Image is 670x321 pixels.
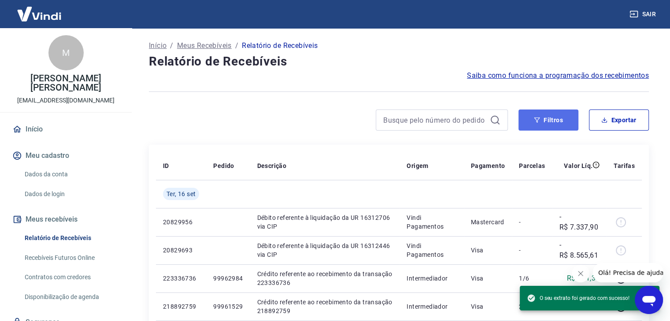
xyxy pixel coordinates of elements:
[170,40,173,51] p: /
[163,218,199,226] p: 20829956
[407,213,456,231] p: Vindi Pagamentos
[48,35,84,70] div: M
[407,161,428,170] p: Origem
[11,0,68,27] img: Vindi
[471,274,505,283] p: Visa
[17,96,115,105] p: [EMAIL_ADDRESS][DOMAIN_NAME]
[163,161,169,170] p: ID
[257,241,393,259] p: Débito referente à liquidação da UR 16312446 via CIP
[163,302,199,311] p: 218892759
[257,213,393,231] p: Débito referente à liquidação da UR 16312706 via CIP
[407,241,456,259] p: Vindi Pagamentos
[177,40,232,51] a: Meus Recebíveis
[564,161,592,170] p: Valor Líq.
[471,218,505,226] p: Mastercard
[589,109,649,131] button: Exportar
[11,146,121,165] button: Meu cadastro
[614,161,635,170] p: Tarifas
[559,240,600,261] p: -R$ 8.565,61
[527,294,629,303] span: O seu extrato foi gerado com sucesso!
[519,302,545,311] p: 2/6
[519,274,545,283] p: 1/6
[257,161,287,170] p: Descrição
[21,249,121,267] a: Recebíveis Futuros Online
[21,165,121,183] a: Dados da conta
[257,270,393,287] p: Crédito referente ao recebimento da transação 223336736
[519,218,545,226] p: -
[5,6,74,13] span: Olá! Precisa de ajuda?
[163,246,199,255] p: 20829693
[21,185,121,203] a: Dados de login
[559,212,600,233] p: -R$ 7.337,90
[235,40,238,51] p: /
[21,229,121,247] a: Relatório de Recebíveis
[213,302,243,311] p: 99961529
[149,53,649,70] h4: Relatório de Recebíveis
[213,274,243,283] p: 99962984
[518,109,578,131] button: Filtros
[7,74,125,92] p: [PERSON_NAME] [PERSON_NAME]
[471,161,505,170] p: Pagamento
[383,113,486,127] input: Busque pelo número do pedido
[471,302,505,311] p: Visa
[572,265,589,282] iframe: Fechar mensagem
[567,273,600,284] p: R$ 231,38
[163,274,199,283] p: 223336736
[11,120,121,139] a: Início
[407,274,456,283] p: Intermediador
[519,161,545,170] p: Parcelas
[213,161,234,170] p: Pedido
[593,263,663,282] iframe: Mensagem da empresa
[471,246,505,255] p: Visa
[149,40,167,51] a: Início
[628,6,659,22] button: Sair
[407,302,456,311] p: Intermediador
[167,190,196,198] span: Ter, 16 set
[11,210,121,229] button: Meus recebíveis
[519,246,545,255] p: -
[242,40,318,51] p: Relatório de Recebíveis
[21,288,121,306] a: Disponibilização de agenda
[467,70,649,81] a: Saiba como funciona a programação dos recebimentos
[635,286,663,314] iframe: Botão para abrir a janela de mensagens
[257,298,393,315] p: Crédito referente ao recebimento da transação 218892759
[21,268,121,286] a: Contratos com credores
